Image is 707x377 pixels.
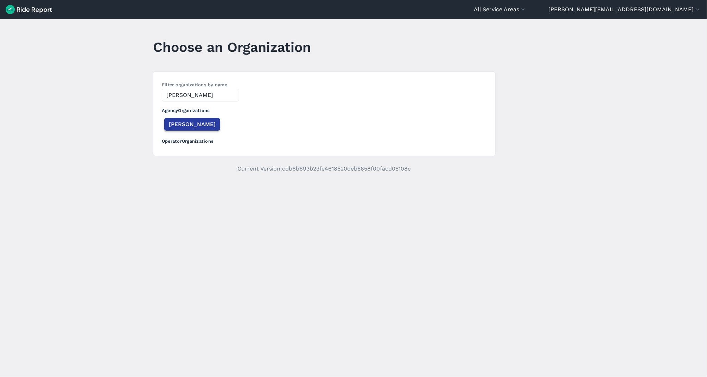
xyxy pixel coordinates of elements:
input: Filter by name [162,89,239,101]
button: [PERSON_NAME][EMAIL_ADDRESS][DOMAIN_NAME] [549,5,701,14]
img: Ride Report [6,5,52,14]
button: [PERSON_NAME] [164,118,220,131]
label: Filter organizations by name [162,82,227,87]
p: Current Version: cdb6b693b23fe4618520deb5658f00facd05108c [153,165,496,173]
h1: Choose an Organization [153,37,311,57]
button: All Service Areas [474,5,527,14]
h3: Operator Organizations [162,132,487,147]
h3: Agency Organizations [162,101,487,117]
span: [PERSON_NAME] [169,120,216,129]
